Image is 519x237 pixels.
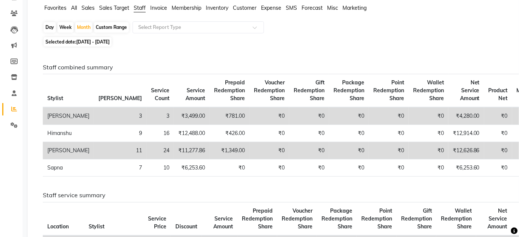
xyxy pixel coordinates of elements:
[249,125,289,142] td: ₹0
[369,125,409,142] td: ₹0
[210,159,249,177] td: ₹0
[71,4,77,11] span: All
[409,159,448,177] td: ₹0
[342,4,367,11] span: Marketing
[448,107,484,125] td: ₹4,280.00
[146,107,174,125] td: 3
[249,107,289,125] td: ₹0
[373,79,404,102] span: Point Redemption Share
[47,95,63,102] span: Stylist
[401,207,432,230] span: Gift Redemption Share
[81,4,95,11] span: Sales
[172,4,201,11] span: Membership
[489,87,508,102] span: Product Net
[146,125,174,142] td: 16
[213,215,233,230] span: Service Amount
[254,79,285,102] span: Voucher Redemption Share
[94,22,129,33] div: Custom Range
[186,87,205,102] span: Service Amount
[289,107,329,125] td: ₹0
[329,107,369,125] td: ₹0
[98,95,142,102] span: [PERSON_NAME]
[94,142,146,159] td: 11
[214,79,245,102] span: Prepaid Redemption Share
[146,142,174,159] td: 24
[289,159,329,177] td: ₹0
[99,4,129,11] span: Sales Target
[43,142,94,159] td: [PERSON_NAME]
[409,142,448,159] td: ₹0
[484,142,512,159] td: ₹0
[289,125,329,142] td: ₹0
[206,4,228,11] span: Inventory
[44,4,66,11] span: Favorites
[134,4,146,11] span: Staff
[488,207,507,230] span: Net Service Amount
[43,192,503,199] h6: Staff service summary
[174,125,210,142] td: ₹12,488.00
[94,159,146,177] td: 7
[150,4,167,11] span: Invoice
[210,142,249,159] td: ₹1,349.00
[175,223,197,230] span: Discount
[329,159,369,177] td: ₹0
[44,22,56,33] div: Day
[289,142,329,159] td: ₹0
[233,4,256,11] span: Customer
[484,107,512,125] td: ₹0
[94,125,146,142] td: 9
[409,107,448,125] td: ₹0
[210,107,249,125] td: ₹781.00
[174,142,210,159] td: ₹11,277.86
[47,223,69,230] span: Location
[210,125,249,142] td: ₹426.00
[302,4,323,11] span: Forecast
[460,79,480,102] span: Net Service Amount
[413,79,444,102] span: Wallet Redemption Share
[76,39,110,45] span: [DATE] - [DATE]
[94,107,146,125] td: 3
[329,125,369,142] td: ₹0
[261,4,281,11] span: Expense
[75,22,92,33] div: Month
[369,142,409,159] td: ₹0
[329,142,369,159] td: ₹0
[327,4,338,11] span: Misc
[448,125,484,142] td: ₹12,914.00
[361,207,392,230] span: Point Redemption Share
[448,159,484,177] td: ₹6,253.60
[174,159,210,177] td: ₹6,253.60
[43,107,94,125] td: [PERSON_NAME]
[282,207,312,230] span: Voucher Redemption Share
[369,107,409,125] td: ₹0
[441,207,472,230] span: Wallet Redemption Share
[43,125,94,142] td: Himanshu
[57,22,74,33] div: Week
[294,79,324,102] span: Gift Redemption Share
[44,37,112,46] span: Selected date:
[148,215,166,230] span: Service Price
[286,4,297,11] span: SMS
[43,159,94,177] td: Sapna
[484,159,512,177] td: ₹0
[249,159,289,177] td: ₹0
[409,125,448,142] td: ₹0
[89,223,104,230] span: Stylist
[249,142,289,159] td: ₹0
[321,207,352,230] span: Package Redemption Share
[484,125,512,142] td: ₹0
[369,159,409,177] td: ₹0
[333,79,364,102] span: Package Redemption Share
[146,159,174,177] td: 10
[448,142,484,159] td: ₹12,626.86
[174,107,210,125] td: ₹3,499.00
[151,87,169,102] span: Service Count
[242,207,273,230] span: Prepaid Redemption Share
[43,64,503,71] h6: Staff combined summary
